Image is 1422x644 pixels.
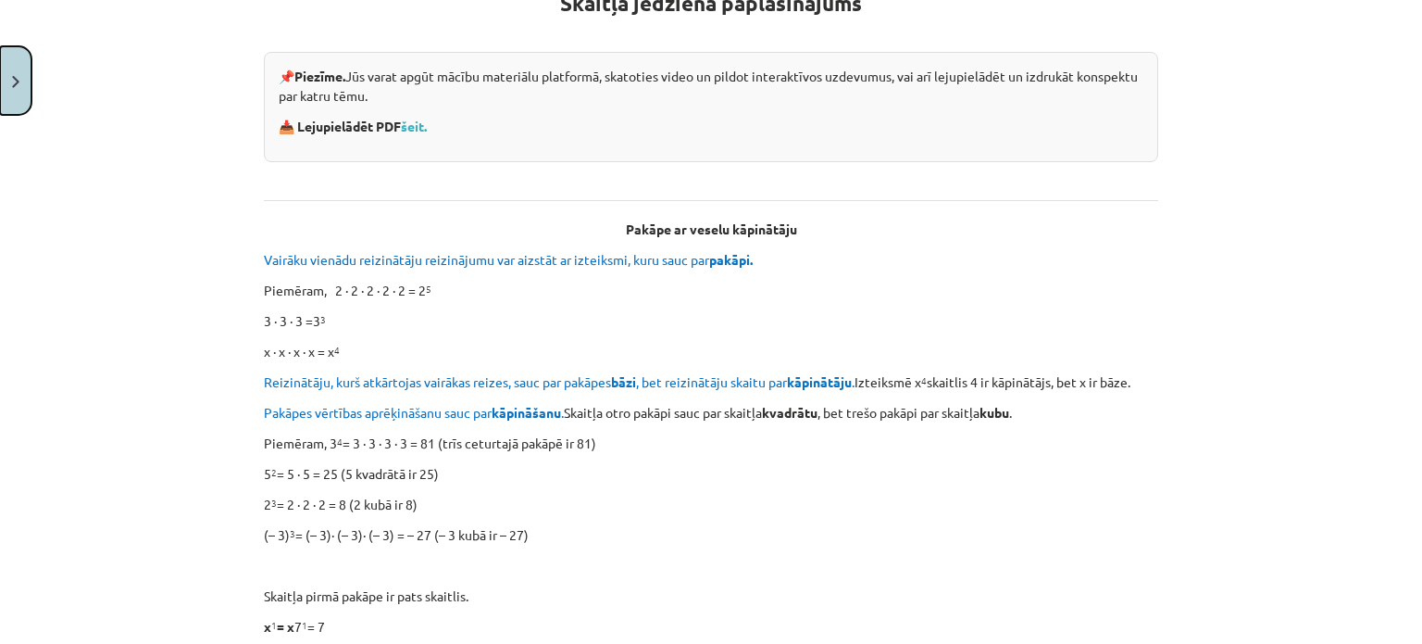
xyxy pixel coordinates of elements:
strong: 📥 Lejupielādēt PDF [279,118,430,134]
p: 7 = 7 [264,617,1158,637]
p: 2 = 2 ∙ 2 ∙ 2 = 8 (2 kubā ir 8) [264,495,1158,514]
b: pakāpi. [709,251,753,268]
b: kvadrātu [762,404,817,421]
b: Pakāpe ar veselu kāpinātāju [626,221,797,237]
b: bāzi [611,373,636,390]
a: šeit. [401,118,427,134]
p: Skaitļa pirmā pakāpe ir pats skaitlis. [264,587,1158,606]
p: Skaitļa otro pakāpi sauc par skaitļa , bet trešo pakāpi par skaitļa . [264,403,1158,423]
sup: 5 [426,282,431,296]
sup: 3 [290,526,295,540]
b: kāpināšanu [492,404,561,421]
sup: 4 [334,343,340,357]
sup: 3 [320,312,326,326]
img: icon-close-lesson-0947bae3869378f0d4975bcd49f059093ad1ed9edebbc8119c70593378902aed.svg [12,76,19,88]
b: kubu [979,404,1009,421]
sup: 1 [271,618,277,632]
p: x ∙ x ∙ x ∙ x = x [264,342,1158,361]
b: kāpinātāju [787,373,852,390]
sup: 4 [921,373,927,387]
p: 5 = 5 ∙ 5 = 25 (5 kvadrātā ir 25) [264,464,1158,484]
span: Reizinātāju, kurš atkārtojas vairākas reizes, sauc par pakāpes , bet reizinātāju skaitu par . [264,373,854,390]
span: Vairāku vienādu reizinātāju reizinājumu var aizstāt ar izteiksmi, kuru sauc par [264,251,755,268]
p: 3 ∙ 3 ∙ 3 =3 [264,311,1158,331]
sup: 4 [337,435,343,448]
p: (– 3) = (– 3)∙ (– 3)∙ (– 3) = – 27 (– 3 kubā ir – 27) [264,525,1158,545]
p: 📌 Jūs varat apgūt mācību materiālu platformā, skatoties video un pildot interaktīvos uzdevumus, v... [279,67,1143,106]
p: Piemēram, 3 = 3 ∙ 3 ∙ 3 ∙ 3 = 81 (trīs ceturtajā pakāpē ir 81) [264,434,1158,453]
sup: 2 [271,465,277,479]
strong: Piezīme. [294,68,345,84]
b: x [264,618,271,635]
b: = x [277,618,294,635]
sup: 1 [302,618,307,632]
span: Pakāpes vērtības aprēķināšanu sauc par . [264,404,564,421]
p: Piemēram, 2 ∙ 2 ∙ 2 ∙ 2 ∙ 2 = 2 [264,281,1158,300]
sup: 3 [271,496,277,510]
p: Izteiksmē x skaitlis 4 ir kāpinātājs, bet x ir bāze. [264,373,1158,392]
